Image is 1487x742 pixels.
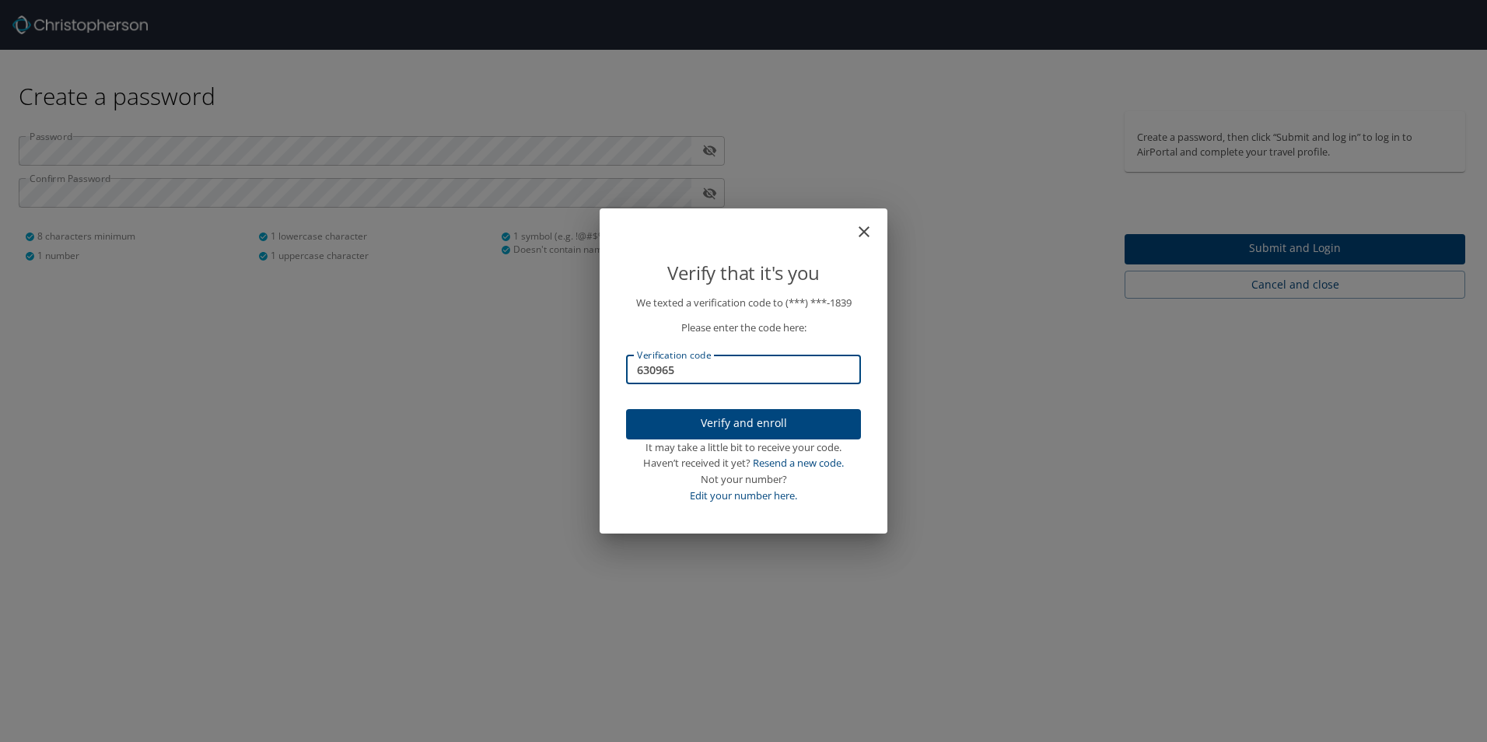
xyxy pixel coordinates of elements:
a: Resend a new code. [753,456,844,470]
p: We texted a verification code to (***) ***- 1839 [626,295,861,311]
span: Verify and enroll [639,414,848,433]
a: Edit your number here. [690,488,797,502]
p: Verify that it's you [626,258,861,288]
div: Not your number? [626,471,861,488]
p: Please enter the code here: [626,320,861,336]
div: It may take a little bit to receive your code. [626,439,861,456]
button: Verify and enroll [626,409,861,439]
div: Haven’t received it yet? [626,455,861,471]
button: close [862,215,881,233]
